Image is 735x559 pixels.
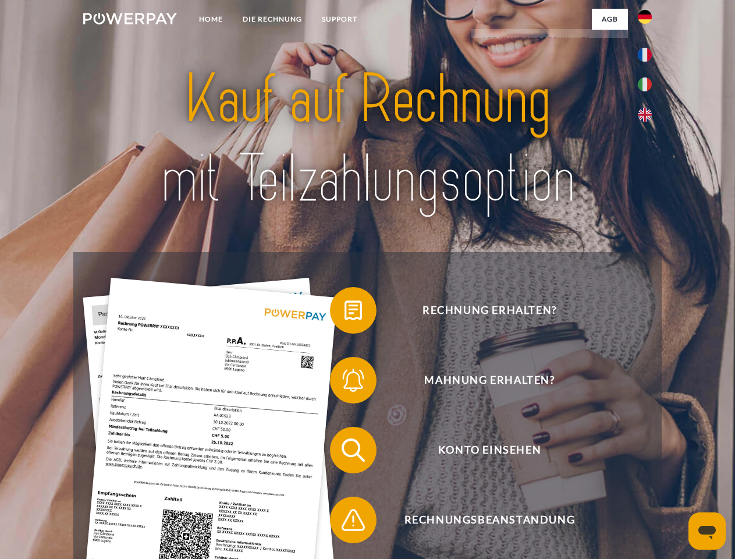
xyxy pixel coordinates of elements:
[638,10,652,24] img: de
[638,77,652,91] img: it
[688,512,726,550] iframe: Schaltfläche zum Öffnen des Messaging-Fensters
[339,296,368,325] img: qb_bill.svg
[339,366,368,395] img: qb_bell.svg
[347,427,632,473] span: Konto einsehen
[312,9,367,30] a: SUPPORT
[638,48,652,62] img: fr
[330,357,633,404] button: Mahnung erhalten?
[330,497,633,543] button: Rechnungsbeanstandung
[339,505,368,535] img: qb_warning.svg
[189,9,233,30] a: Home
[339,436,368,465] img: qb_search.svg
[592,9,628,30] a: agb
[471,29,628,50] a: AGB (Kauf auf Rechnung)
[638,108,652,122] img: en
[233,9,312,30] a: DIE RECHNUNG
[347,497,632,543] span: Rechnungsbeanstandung
[347,357,632,404] span: Mahnung erhalten?
[111,56,624,223] img: title-powerpay_de.svg
[330,427,633,473] button: Konto einsehen
[83,13,177,24] img: logo-powerpay-white.svg
[330,287,633,334] button: Rechnung erhalten?
[347,287,632,334] span: Rechnung erhalten?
